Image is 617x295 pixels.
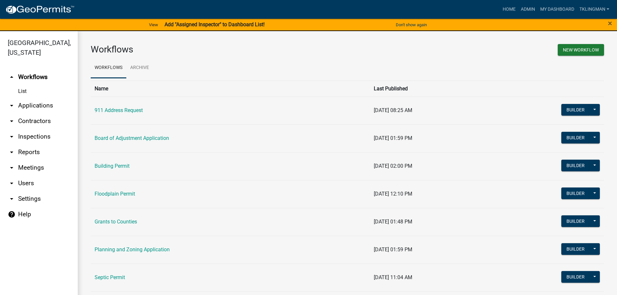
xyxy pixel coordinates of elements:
span: [DATE] 11:04 AM [374,274,412,280]
span: [DATE] 01:59 PM [374,246,412,253]
span: [DATE] 12:10 PM [374,191,412,197]
i: arrow_drop_down [8,195,16,203]
i: arrow_drop_down [8,164,16,172]
i: arrow_drop_up [8,73,16,81]
a: tklingman [577,3,612,16]
span: [DATE] 02:00 PM [374,163,412,169]
a: Board of Adjustment Application [95,135,169,141]
button: Builder [561,104,590,116]
button: Don't show again [393,19,429,30]
a: Floodplain Permit [95,191,135,197]
i: arrow_drop_down [8,102,16,109]
a: Planning and Zoning Application [95,246,170,253]
a: Septic Permit [95,274,125,280]
th: Last Published [370,81,486,96]
button: Close [608,19,612,27]
button: Builder [561,271,590,283]
a: My Dashboard [538,3,577,16]
span: [DATE] 08:25 AM [374,107,412,113]
i: arrow_drop_down [8,148,16,156]
a: Archive [126,58,153,78]
i: arrow_drop_down [8,117,16,125]
span: [DATE] 01:59 PM [374,135,412,141]
span: [DATE] 01:48 PM [374,219,412,225]
a: Grants to Counties [95,219,137,225]
a: Building Permit [95,163,130,169]
button: Builder [561,215,590,227]
button: New Workflow [558,44,604,56]
i: help [8,210,16,218]
h3: Workflows [91,44,343,55]
span: × [608,19,612,28]
a: Workflows [91,58,126,78]
button: Builder [561,243,590,255]
a: Admin [518,3,538,16]
strong: Add "Assigned Inspector" to Dashboard List! [165,21,265,28]
a: 911 Address Request [95,107,143,113]
a: View [146,19,161,30]
i: arrow_drop_down [8,133,16,141]
button: Builder [561,132,590,143]
i: arrow_drop_down [8,179,16,187]
th: Name [91,81,370,96]
button: Builder [561,160,590,171]
button: Builder [561,187,590,199]
a: Home [500,3,518,16]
